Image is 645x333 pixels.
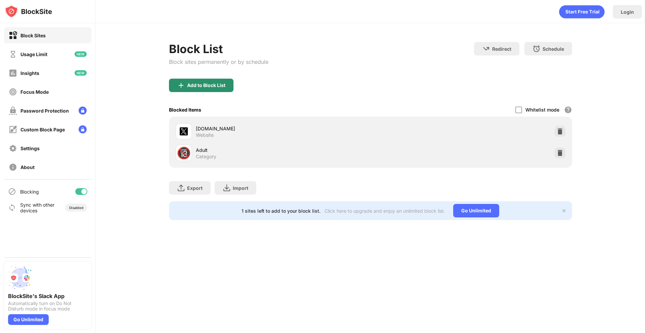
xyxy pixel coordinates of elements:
div: Block List [169,42,268,56]
img: lock-menu.svg [79,107,87,115]
img: blocking-icon.svg [8,188,16,196]
div: Custom Block Page [20,127,65,132]
div: Import [233,185,248,191]
div: BlockSite's Slack App [8,293,87,299]
img: time-usage-off.svg [9,50,17,58]
div: Disabled [69,206,83,210]
img: new-icon.svg [75,51,87,57]
div: About [20,164,35,170]
div: Export [187,185,203,191]
div: Automatically turn on Do Not Disturb mode in focus mode [8,301,87,311]
div: Go Unlimited [8,314,49,325]
div: Insights [20,70,39,76]
div: Adult [196,147,371,154]
div: Go Unlimited [453,204,499,217]
img: new-icon.svg [75,70,87,76]
img: focus-off.svg [9,88,17,96]
img: password-protection-off.svg [9,107,17,115]
div: Usage Limit [20,51,47,57]
div: Blocking [20,189,39,195]
div: Click here to upgrade and enjoy an unlimited block list. [325,208,445,214]
div: [DOMAIN_NAME] [196,125,371,132]
div: Block Sites [20,33,46,38]
div: animation [559,5,605,18]
div: Website [196,132,214,138]
div: Login [621,9,634,15]
div: Add to Block List [187,83,225,88]
div: Whitelist mode [525,107,559,113]
div: Settings [20,145,40,151]
div: Blocked Items [169,107,201,113]
img: sync-icon.svg [8,204,16,212]
img: insights-off.svg [9,69,17,77]
div: 🔞 [177,146,191,160]
div: Schedule [543,46,564,52]
img: customize-block-page-off.svg [9,125,17,134]
div: Password Protection [20,108,69,114]
div: 1 sites left to add to your block list. [242,208,320,214]
div: Sync with other devices [20,202,55,213]
img: lock-menu.svg [79,125,87,133]
img: settings-off.svg [9,144,17,153]
div: Category [196,154,216,160]
img: x-button.svg [561,208,567,213]
div: Block sites permanently or by schedule [169,58,268,65]
img: push-slack.svg [8,266,32,290]
div: Focus Mode [20,89,49,95]
img: about-off.svg [9,163,17,171]
img: logo-blocksite.svg [5,5,52,18]
img: favicons [180,127,188,135]
div: Redirect [492,46,511,52]
img: block-on.svg [9,31,17,40]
